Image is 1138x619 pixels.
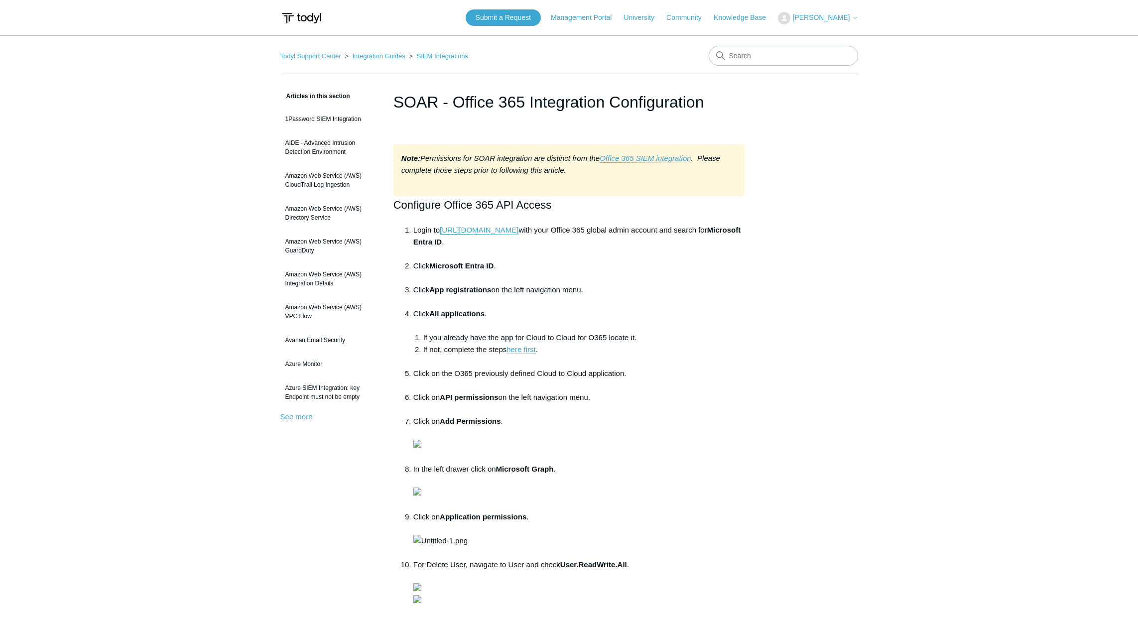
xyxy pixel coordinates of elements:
a: Amazon Web Service (AWS) GuardDuty [280,232,379,260]
img: 28485733007891 [413,488,421,495]
a: Integration Guides [352,52,405,60]
span: [PERSON_NAME] [792,13,850,21]
li: In the left drawer click on . [413,463,745,511]
li: Click on . [413,415,745,463]
li: SIEM Integrations [407,52,468,60]
a: Amazon Web Service (AWS) VPC Flow [280,298,379,326]
strong: Application permissions [440,512,526,521]
img: Todyl Support Center Help Center home page [280,9,323,27]
li: Click on the left navigation menu. [413,284,745,308]
strong: Microsoft Entra ID [413,226,741,246]
li: Click on on the left navigation menu. [413,391,745,415]
a: See more [280,412,313,421]
span: Articles in this section [280,93,350,100]
li: Click . [413,308,745,368]
strong: API permissions [440,393,499,401]
img: 28485733024275 [413,595,421,603]
strong: Microsoft Graph [496,465,554,473]
button: [PERSON_NAME] [778,12,858,24]
strong: Add Permissions [440,417,501,425]
a: University [624,12,664,23]
strong: All applications [429,309,485,318]
em: Permissions for SOAR integration are distinct from the . Please complete those steps prior to fol... [401,154,720,174]
input: Search [709,46,858,66]
li: Click . [413,260,745,284]
a: Azure Monitor [280,355,379,373]
strong: App registrations [429,285,491,294]
li: Integration Guides [343,52,407,60]
a: here first [506,345,535,354]
a: Management Portal [551,12,622,23]
li: If you already have the app for Cloud to Cloud for O365 locate it. [423,332,745,344]
a: Amazon Web Service (AWS) Integration Details [280,265,379,293]
img: 28485733445395 [413,440,421,448]
li: Click on the O365 previously defined Cloud to Cloud application. [413,368,745,391]
a: Amazon Web Service (AWS) Directory Service [280,199,379,227]
img: Untitled-1.png [413,535,468,547]
a: Amazon Web Service (AWS) CloudTrail Log Ingestion [280,166,379,194]
li: Login to with your Office 365 global admin account and search for . [413,224,745,260]
a: Knowledge Base [714,12,776,23]
li: Todyl Support Center [280,52,343,60]
a: Azure SIEM Integration: key Endpoint must not be empty [280,378,379,406]
li: For Delete User, navigate to User and check . [413,559,745,619]
h2: Configure Office 365 API Access [393,196,745,214]
a: Office 365 SIEM integration [600,154,691,163]
li: Click on . [413,511,745,559]
a: Avanan Email Security [280,331,379,350]
a: [URL][DOMAIN_NAME] [440,226,518,235]
a: Todyl Support Center [280,52,341,60]
a: SIEM Integrations [417,52,468,60]
li: If not, complete the steps . [423,344,745,368]
a: Submit a Request [466,9,541,26]
a: 1Password SIEM Integration [280,110,379,128]
strong: Microsoft Entra ID [429,261,494,270]
strong: User.ReadWrite.All [560,560,627,569]
h1: SOAR - Office 365 Integration Configuration [393,90,745,114]
a: Community [666,12,712,23]
a: AIDE - Advanced Intrusion Detection Environment [280,133,379,161]
strong: Note: [401,154,420,162]
img: 28485733010963 [413,583,421,591]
